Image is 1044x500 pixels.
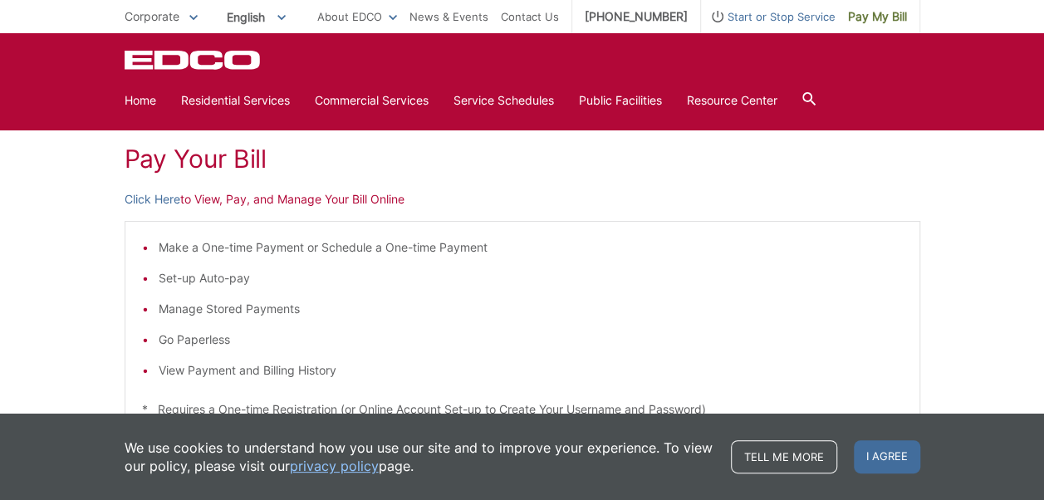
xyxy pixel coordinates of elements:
span: English [214,3,298,31]
a: Tell me more [731,440,837,473]
a: Click Here [125,190,180,208]
li: Set-up Auto-pay [159,269,903,287]
li: View Payment and Billing History [159,361,903,380]
a: EDCD logo. Return to the homepage. [125,50,262,70]
p: We use cookies to understand how you use our site and to improve your experience. To view our pol... [125,439,714,475]
p: to View, Pay, and Manage Your Bill Online [125,190,920,208]
span: Pay My Bill [848,7,907,26]
a: Public Facilities [579,91,662,110]
a: Residential Services [181,91,290,110]
a: Home [125,91,156,110]
a: Service Schedules [453,91,554,110]
li: Go Paperless [159,331,903,349]
h1: Pay Your Bill [125,144,920,174]
a: Commercial Services [315,91,429,110]
span: I agree [854,440,920,473]
a: About EDCO [317,7,397,26]
a: News & Events [409,7,488,26]
li: Manage Stored Payments [159,300,903,318]
a: Contact Us [501,7,559,26]
a: Resource Center [687,91,777,110]
p: * Requires a One-time Registration (or Online Account Set-up to Create Your Username and Password) [142,400,903,419]
a: privacy policy [290,457,379,475]
li: Make a One-time Payment or Schedule a One-time Payment [159,238,903,257]
span: Corporate [125,9,179,23]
